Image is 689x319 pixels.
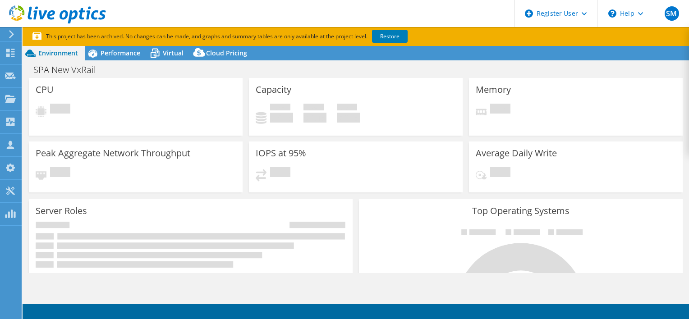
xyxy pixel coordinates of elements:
h3: Server Roles [36,206,87,216]
span: Free [303,104,324,113]
a: Restore [372,30,408,43]
h3: Peak Aggregate Network Throughput [36,148,190,158]
span: Performance [101,49,140,57]
h3: CPU [36,85,54,95]
span: SM [665,6,679,21]
h4: 0 GiB [303,113,326,123]
h3: Memory [476,85,511,95]
span: Pending [50,167,70,179]
span: Pending [490,167,510,179]
span: Used [270,104,290,113]
h3: Top Operating Systems [366,206,676,216]
h4: 0 GiB [337,113,360,123]
h4: 0 GiB [270,113,293,123]
h1: SPA New VxRail [29,65,110,75]
span: Pending [50,104,70,116]
h3: Average Daily Write [476,148,557,158]
h3: Capacity [256,85,291,95]
svg: \n [608,9,616,18]
span: Total [337,104,357,113]
span: Environment [38,49,78,57]
p: This project has been archived. No changes can be made, and graphs and summary tables are only av... [32,32,474,41]
span: Cloud Pricing [206,49,247,57]
span: Pending [270,167,290,179]
h3: IOPS at 95% [256,148,306,158]
span: Virtual [163,49,184,57]
span: Pending [490,104,510,116]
